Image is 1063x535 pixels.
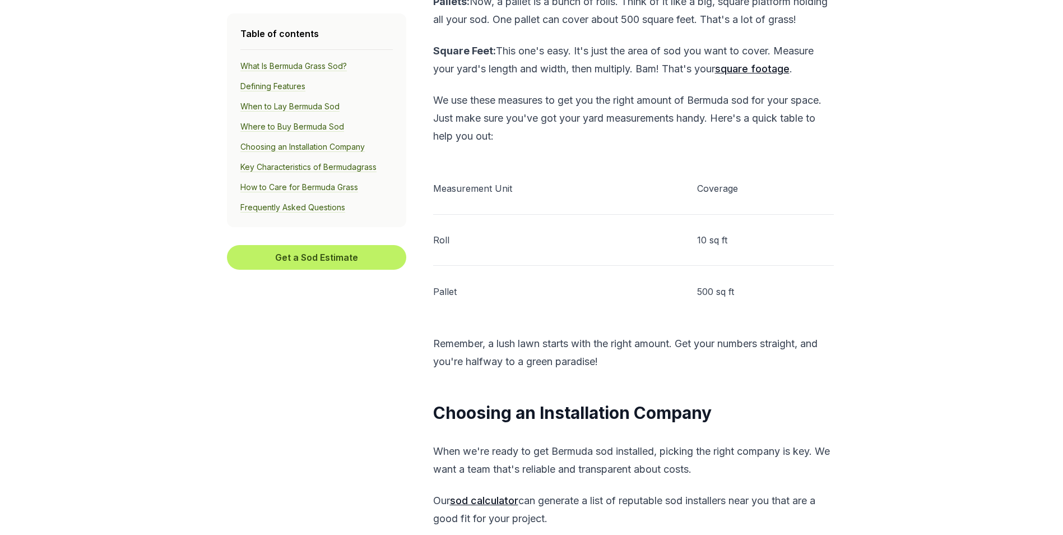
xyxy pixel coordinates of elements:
p: Roll [433,233,684,247]
p: This one's easy. It's just the area of sod you want to cover. Measure your yard's length and widt... [433,42,834,78]
a: Key Characteristics of Bermudagrass [240,162,377,172]
p: Measurement Unit [433,182,684,195]
b: Square Feet: [433,45,496,57]
a: Defining Features [240,81,305,91]
p: Pallet [433,285,684,298]
p: Coverage [697,182,833,195]
a: Choosing an Installation Company [240,142,365,152]
p: 10 sq ft [697,233,833,247]
h2: Choosing an Installation Company [433,402,834,425]
p: When we're ready to get Bermuda sod installed, picking the right company is key. We want a team t... [433,442,834,478]
p: 500 sq ft [697,285,833,298]
a: Where to Buy Bermuda Sod [240,122,344,132]
h4: Table of contents [240,27,393,40]
a: What Is Bermuda Grass Sod? [240,61,347,71]
p: Remember, a lush lawn starts with the right amount. Get your numbers straight, and you're halfway... [433,335,834,371]
a: Frequently Asked Questions [240,202,345,213]
p: Our can generate a list of reputable sod installers near you that are a good fit for your project. [433,492,834,528]
a: sod calculator [450,495,518,506]
a: When to Lay Bermuda Sod [240,102,340,112]
a: square footage [715,63,790,75]
p: We use these measures to get you the right amount of Bermuda sod for your space. Just make sure y... [433,91,834,145]
button: Get a Sod Estimate [227,245,406,270]
a: How to Care for Bermuda Grass [240,182,358,192]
